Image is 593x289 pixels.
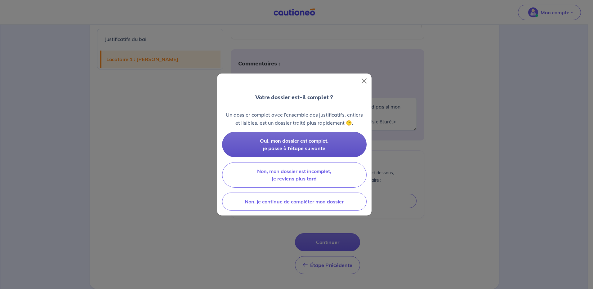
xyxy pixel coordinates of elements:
[245,198,344,205] span: Non, je continue de compléter mon dossier
[222,111,367,127] p: Un dossier complet avec l’ensemble des justificatifs, entiers et lisibles, est un dossier traité ...
[257,168,331,182] span: Non, mon dossier est incomplet, je reviens plus tard
[359,76,369,86] button: Close
[260,138,328,151] span: Oui, mon dossier est complet, je passe à l’étape suivante
[222,193,367,211] button: Non, je continue de compléter mon dossier
[222,132,367,157] button: Oui, mon dossier est complet, je passe à l’étape suivante
[255,93,333,101] p: Votre dossier est-il complet ?
[222,162,367,188] button: Non, mon dossier est incomplet, je reviens plus tard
